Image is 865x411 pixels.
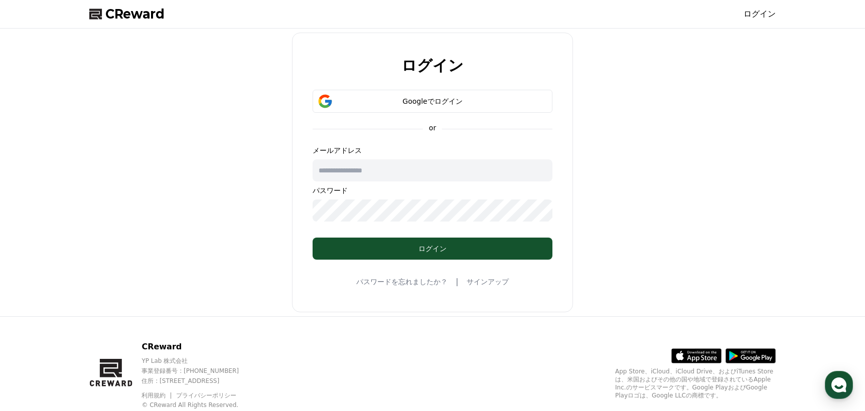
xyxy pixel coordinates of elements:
[313,145,552,155] p: メールアドレス
[141,392,173,399] a: 利用規約
[327,96,538,106] div: Googleでログイン
[105,6,165,22] span: CReward
[356,277,448,287] a: パスワードを忘れましたか？
[141,401,258,409] p: © CReward All Rights Reserved.
[89,6,165,22] a: CReward
[176,392,236,399] a: プライバシーポリシー
[423,123,442,133] p: or
[333,244,532,254] div: ログイン
[467,277,509,287] a: サインアップ
[401,57,464,74] h2: ログイン
[141,357,258,365] p: YP Lab 株式会社
[615,367,776,399] p: App Store、iCloud、iCloud Drive、およびiTunes Storeは、米国およびその他の国や地域で登録されているApple Inc.のサービスマークです。Google P...
[456,276,458,288] span: |
[313,90,552,113] button: Googleでログイン
[744,8,776,20] a: ログイン
[141,377,258,385] p: 住所 : [STREET_ADDRESS]
[141,341,258,353] p: CReward
[313,185,552,195] p: パスワード
[141,367,258,375] p: 事業登録番号 : [PHONE_NUMBER]
[313,238,552,260] button: ログイン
